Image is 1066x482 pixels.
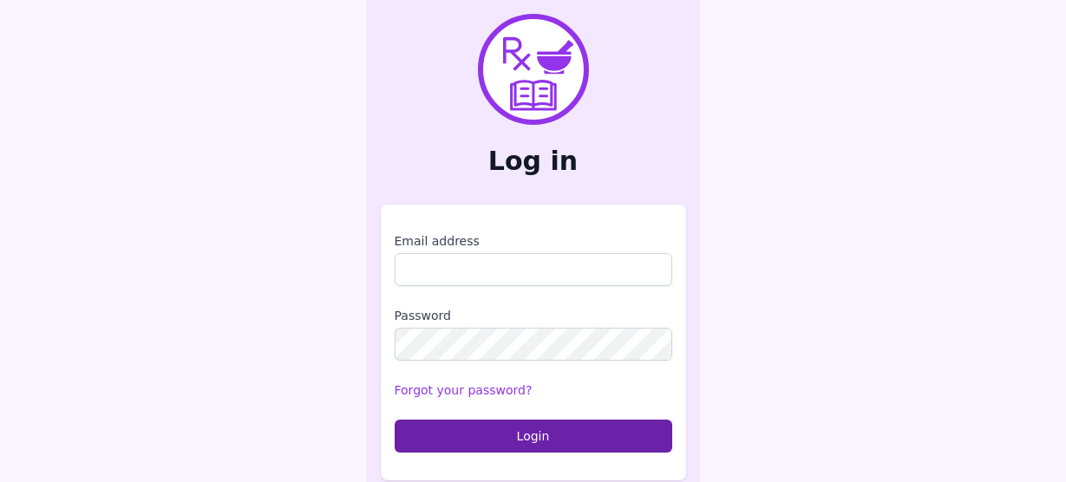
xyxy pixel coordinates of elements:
[395,383,533,397] a: Forgot your password?
[478,14,589,125] img: PharmXellence Logo
[395,232,672,250] label: Email address
[395,307,672,324] label: Password
[381,146,686,177] h2: Log in
[395,420,672,453] button: Login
